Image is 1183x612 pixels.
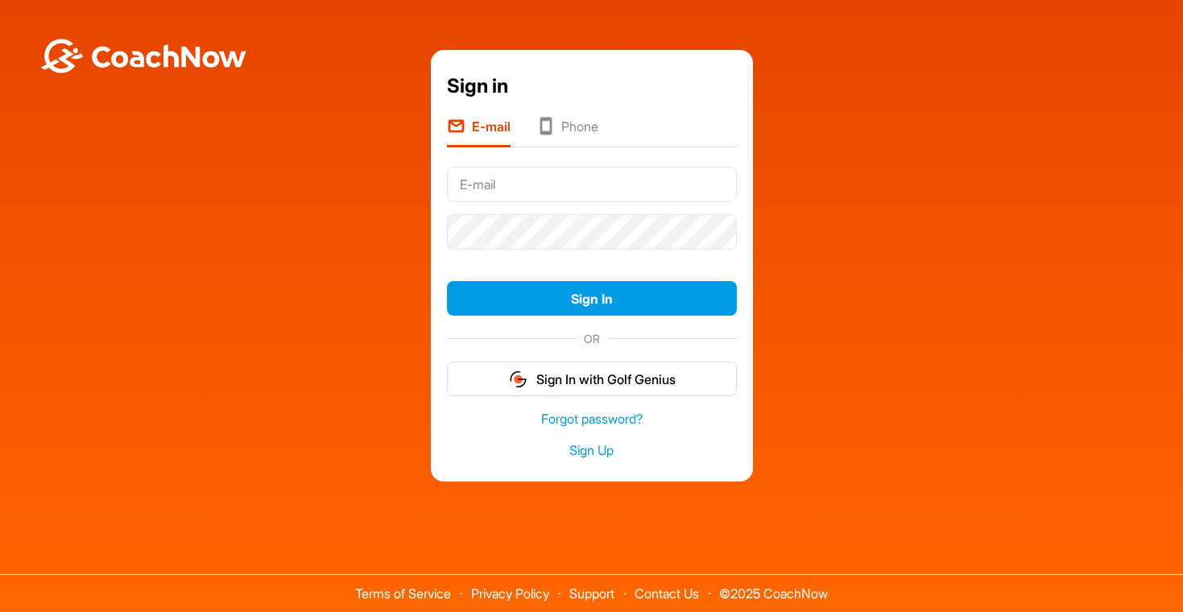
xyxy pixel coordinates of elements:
[447,441,737,460] a: Sign Up
[576,330,608,347] span: OR
[508,370,528,389] img: gg_logo
[447,281,737,316] button: Sign In
[355,585,451,602] a: Terms of Service
[447,117,511,147] li: E-mail
[39,39,248,73] img: BwLJSsUCoWCh5upNqxVrqldRgqLPVwmV24tXu5FoVAoFEpwwqQ3VIfuoInZCoVCoTD4vwADAC3ZFMkVEQFDAAAAAElFTkSuQmCC
[471,585,549,602] a: Privacy Policy
[536,117,598,147] li: Phone
[447,410,737,428] a: Forgot password?
[447,72,737,101] div: Sign in
[569,585,614,602] a: Support
[711,575,836,600] span: © 2025 CoachNow
[635,585,699,602] a: Contact Us
[447,362,737,396] button: Sign In with Golf Genius
[447,167,737,202] input: E-mail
